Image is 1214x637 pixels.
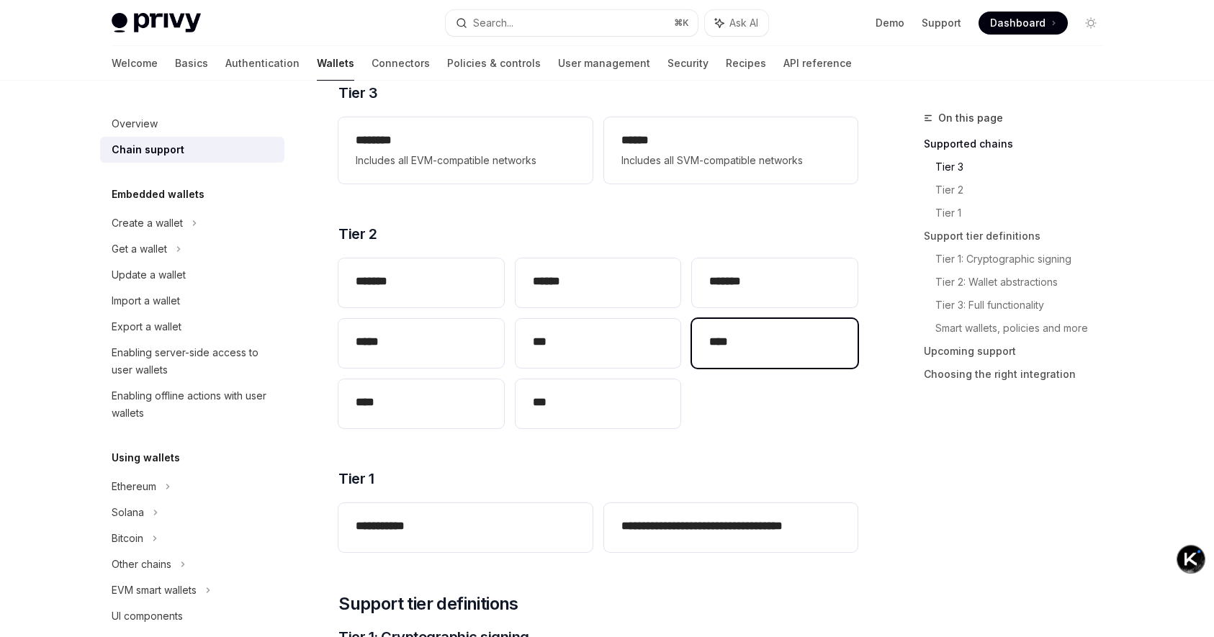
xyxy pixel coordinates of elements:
[924,363,1114,386] a: Choosing the right integration
[729,16,758,30] span: Ask AI
[979,12,1068,35] a: Dashboard
[783,46,852,81] a: API reference
[726,46,766,81] a: Recipes
[112,292,180,310] div: Import a wallet
[338,83,377,103] span: Tier 3
[990,16,1046,30] span: Dashboard
[338,592,518,615] span: Support tier definitions
[112,141,184,158] div: Chain support
[112,530,143,547] div: Bitcoin
[112,449,180,466] h5: Using wallets
[112,556,171,573] div: Other chains
[356,152,575,169] span: Includes all EVM-compatible networks
[621,152,840,169] span: Includes all SVM-compatible networks
[100,340,284,383] a: Enabling server-side access to user wallets
[924,340,1114,363] a: Upcoming support
[112,582,197,599] div: EVM smart wallets
[112,240,167,258] div: Get a wallet
[1079,12,1102,35] button: Toggle dark mode
[100,137,284,163] a: Chain support
[112,115,158,132] div: Overview
[935,248,1114,271] a: Tier 1: Cryptographic signing
[372,46,430,81] a: Connectors
[935,179,1114,202] a: Tier 2
[100,288,284,314] a: Import a wallet
[100,383,284,426] a: Enabling offline actions with user wallets
[112,13,201,33] img: light logo
[225,46,300,81] a: Authentication
[338,224,377,244] span: Tier 2
[935,271,1114,294] a: Tier 2: Wallet abstractions
[112,214,183,232] div: Create a wallet
[473,14,513,32] div: Search...
[112,607,183,625] div: UI components
[317,46,354,81] a: Wallets
[112,504,144,521] div: Solana
[112,186,204,203] h5: Embedded wallets
[935,202,1114,225] a: Tier 1
[112,344,276,379] div: Enabling server-side access to user wallets
[338,117,592,184] a: **** ***Includes all EVM-compatible networks
[112,318,181,335] div: Export a wallet
[100,603,284,629] a: UI components
[674,17,689,29] span: ⌘ K
[100,111,284,137] a: Overview
[447,46,541,81] a: Policies & controls
[112,478,156,495] div: Ethereum
[935,155,1114,179] a: Tier 3
[100,314,284,340] a: Export a wallet
[112,46,158,81] a: Welcome
[558,46,650,81] a: User management
[112,266,186,284] div: Update a wallet
[938,109,1003,127] span: On this page
[705,10,768,36] button: Ask AI
[924,225,1114,248] a: Support tier definitions
[112,387,276,422] div: Enabling offline actions with user wallets
[935,294,1114,317] a: Tier 3: Full functionality
[935,317,1114,340] a: Smart wallets, policies and more
[100,262,284,288] a: Update a wallet
[924,132,1114,155] a: Supported chains
[922,16,961,30] a: Support
[667,46,709,81] a: Security
[338,469,374,489] span: Tier 1
[446,10,698,36] button: Search...⌘K
[604,117,858,184] a: **** *Includes all SVM-compatible networks
[175,46,208,81] a: Basics
[876,16,904,30] a: Demo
